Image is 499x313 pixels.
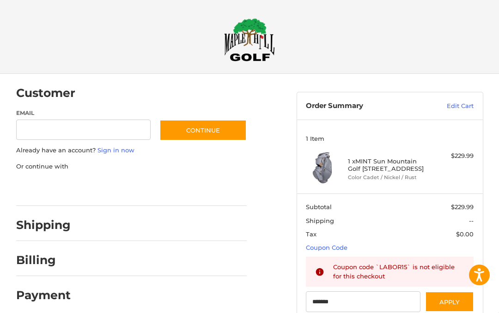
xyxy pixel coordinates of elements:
[451,203,474,211] span: $229.99
[16,146,247,155] p: Already have an account?
[420,102,474,111] a: Edit Cart
[348,157,430,173] h4: 1 x MINT Sun Mountain Golf [STREET_ADDRESS]
[16,109,151,117] label: Email
[432,151,474,161] div: $229.99
[456,230,474,238] span: $0.00
[16,253,70,267] h2: Billing
[16,86,75,100] h2: Customer
[224,18,275,61] img: Maple Hill Golf
[306,217,334,224] span: Shipping
[348,174,430,181] li: Color Cadet / Nickel / Rust
[16,288,71,302] h2: Payment
[97,146,134,154] a: Sign in now
[469,217,474,224] span: --
[425,291,474,312] button: Apply
[306,102,420,111] h3: Order Summary
[16,162,247,171] p: Or continue with
[306,291,420,312] input: Gift Certificate or Coupon Code
[13,180,82,197] iframe: PayPal-paypal
[306,135,474,142] h3: 1 Item
[159,120,247,141] button: Continue
[306,230,316,238] span: Tax
[306,244,347,251] a: Coupon Code
[16,218,71,232] h2: Shipping
[306,203,332,211] span: Subtotal
[333,263,464,281] div: Coupon code `LABOR15` is not eligible for this checkout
